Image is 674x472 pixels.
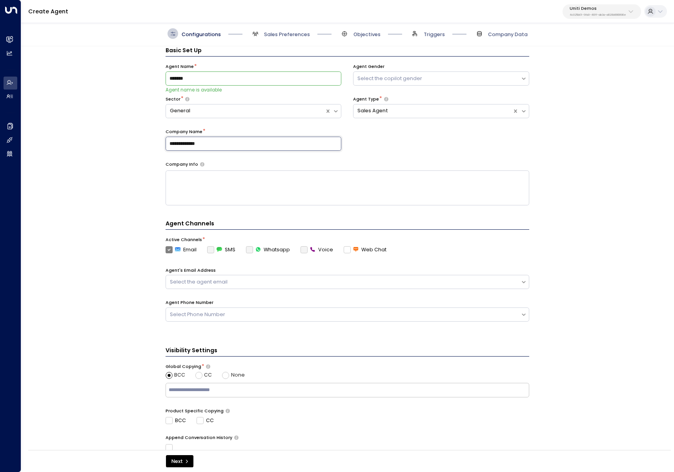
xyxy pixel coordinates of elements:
[166,64,194,70] label: Agent Name
[246,246,290,253] div: To activate this channel, please go to the Integrations page
[166,246,197,253] label: Email
[570,6,626,11] p: Uniti Demos
[166,96,180,102] label: Sector
[197,417,214,424] label: CC
[166,46,529,57] h3: Basic Set Up
[563,4,641,19] button: Uniti Demos4c025b01-9fa0-46ff-ab3a-a620b886896e
[207,246,235,253] label: SMS
[207,246,235,253] div: To activate this channel, please go to the Integrations page
[424,31,445,38] span: Triggers
[570,13,626,16] p: 4c025b01-9fa0-46ff-ab3a-a620b886896e
[166,417,186,424] label: BCC
[170,107,321,115] div: General
[170,311,517,318] div: Select Phone Number
[384,97,388,102] button: Select whether your copilot will handle inquiries directly from leads or from brokers representin...
[234,435,239,440] button: Only use if needed, as email clients normally append the conversation history to outgoing emails....
[206,364,210,369] button: Choose whether the agent should include specific emails in the CC or BCC line of all outgoing ema...
[166,364,201,370] label: Global Copying
[226,409,230,413] button: Determine if there should be product-specific CC or BCC rules for all of the agent’s emails. Sele...
[488,31,528,38] span: Company Data
[301,246,333,253] div: To activate this channel, please go to the Integrations page
[204,371,212,379] span: CC
[166,408,224,414] label: Product Specific Copying
[357,75,517,82] div: Select the copilot gender
[231,371,245,379] span: None
[264,31,310,38] span: Sales Preferences
[166,220,529,230] h4: Agent Channels
[166,161,198,168] label: Company Info
[353,31,381,38] span: Objectives
[166,267,216,274] label: Agent's Email Address
[353,96,379,102] label: Agent Type
[166,455,193,468] button: Next
[246,246,290,253] label: Whatsapp
[353,64,384,70] label: Agent Gender
[166,300,213,306] label: Agent Phone Number
[166,237,202,243] label: Active Channels
[301,246,333,253] label: Voice
[166,435,232,441] label: Append Conversation History
[344,246,386,253] label: Web Chat
[170,278,517,286] div: Select the agent email
[166,87,222,93] span: Agent name is available
[28,7,68,15] a: Create Agent
[357,107,508,115] div: Sales Agent
[185,97,189,102] button: Select whether your copilot will handle inquiries directly from leads or from brokers representin...
[166,129,202,135] label: Company Name
[182,31,221,38] span: Configurations
[174,371,185,379] span: BCC
[166,346,529,357] h3: Visibility Settings
[200,162,204,166] button: Provide a brief overview of your company, including your industry, products or services, and any ...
